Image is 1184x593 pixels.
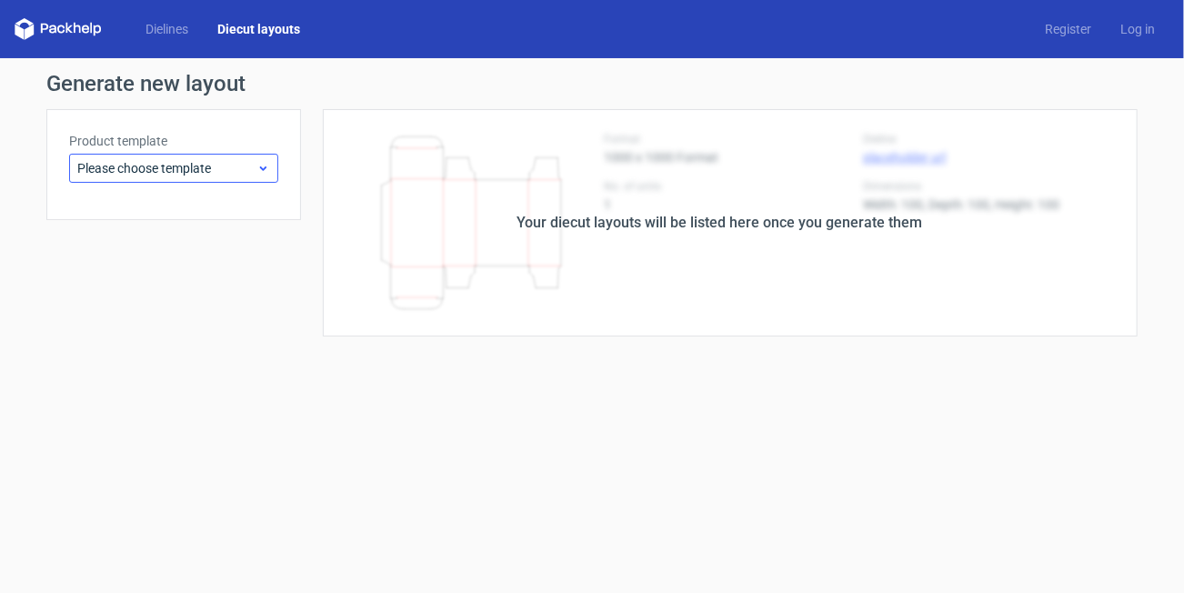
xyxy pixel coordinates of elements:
[131,20,203,38] a: Dielines
[203,20,315,38] a: Diecut layouts
[69,132,278,150] label: Product template
[517,212,922,234] div: Your diecut layouts will be listed here once you generate them
[77,159,256,177] span: Please choose template
[1106,20,1169,38] a: Log in
[1030,20,1106,38] a: Register
[46,73,1138,95] h1: Generate new layout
